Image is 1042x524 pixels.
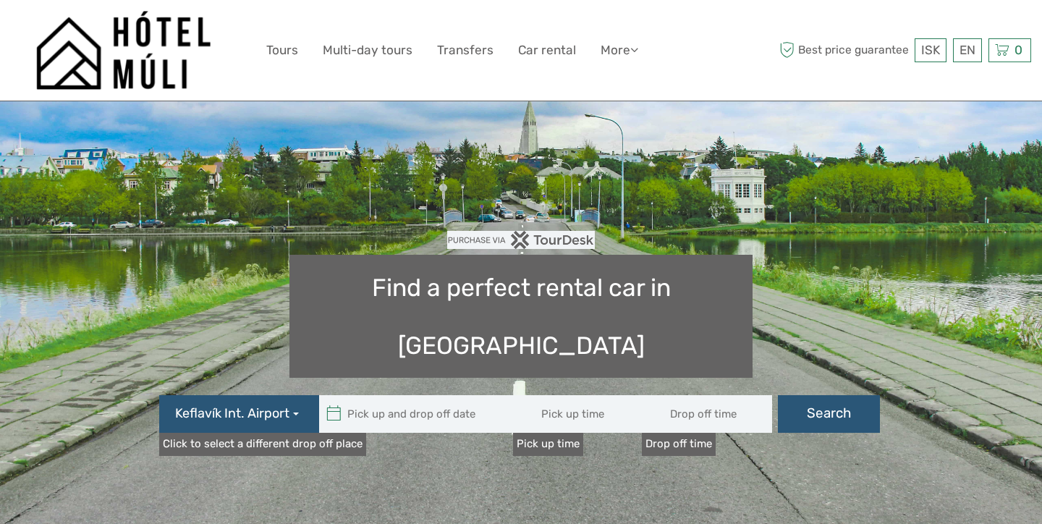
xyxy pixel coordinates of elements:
input: Pick up and drop off date [319,395,514,433]
span: Best price guarantee [776,38,912,62]
span: ISK [921,43,940,57]
a: Transfers [437,40,494,61]
a: Tours [266,40,298,61]
input: Drop off time [642,395,772,433]
a: Car rental [518,40,576,61]
span: Keflavík Int. Airport [175,405,289,423]
a: Click to select a different drop off place [159,433,366,455]
label: Drop off time [642,433,716,455]
a: Multi-day tours [323,40,412,61]
label: Pick up time [513,433,583,455]
input: Pick up time [513,395,643,433]
button: Keflavík Int. Airport [159,395,319,433]
span: 0 [1012,43,1025,57]
button: Search [778,395,880,433]
a: More [601,40,638,61]
h1: Find a perfect rental car in [GEOGRAPHIC_DATA] [289,255,753,378]
img: PurchaseViaTourDesk.png [447,231,594,249]
div: EN [953,38,982,62]
img: 1276-09780d38-f550-4f2e-b773-0f2717b8e24e_logo_big.png [36,11,211,90]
